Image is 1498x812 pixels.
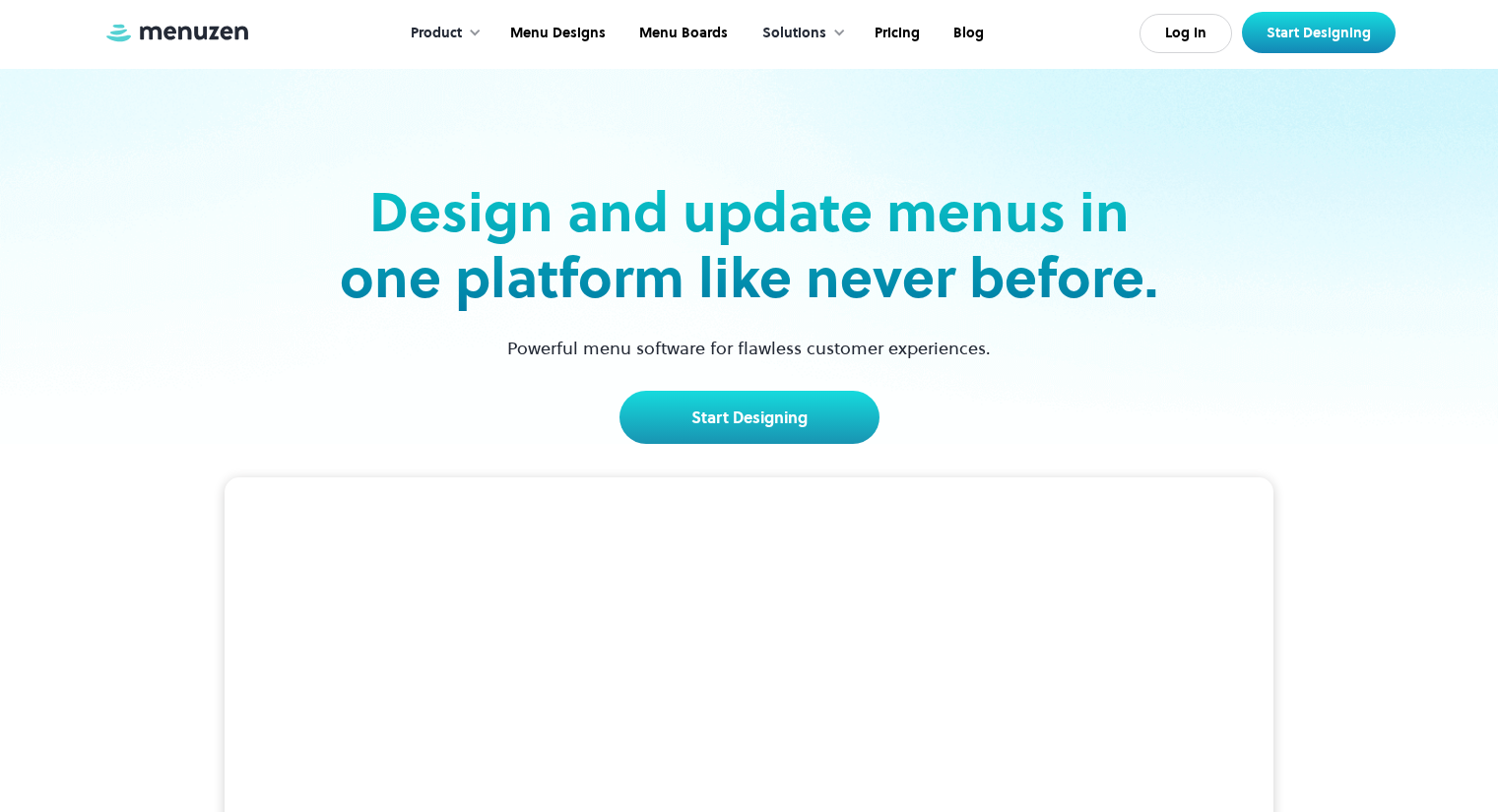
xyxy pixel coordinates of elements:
div: Solutions [762,23,826,44]
h2: Design and update menus in one platform like never before. [334,179,1165,311]
a: Log In [1140,14,1232,53]
a: Pricing [856,3,935,64]
a: Menu Designs [491,3,620,64]
a: Menu Boards [620,3,743,64]
div: Solutions [743,3,856,64]
p: Powerful menu software for flawless customer experiences. [483,335,1015,361]
div: Product [391,3,491,64]
a: Start Designing [619,391,879,444]
div: Product [411,23,462,44]
a: Blog [935,3,999,64]
a: Start Designing [1242,12,1396,53]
